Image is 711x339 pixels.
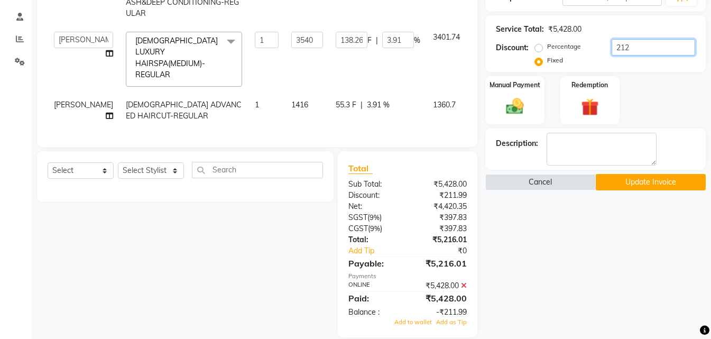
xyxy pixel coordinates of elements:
[340,245,419,256] a: Add Tip
[490,80,540,90] label: Manual Payment
[408,280,475,291] div: ₹5,428.00
[340,234,408,245] div: Total:
[571,80,608,90] label: Redemption
[340,257,408,270] div: Payable:
[547,56,563,65] label: Fixed
[496,42,529,53] div: Discount:
[408,257,475,270] div: ₹5,216.01
[291,100,308,109] span: 1416
[408,212,475,223] div: ₹397.83
[348,213,367,222] span: SGST
[340,212,408,223] div: ( )
[361,99,363,111] span: |
[348,224,368,233] span: CGST
[340,201,408,212] div: Net:
[376,35,378,46] span: |
[340,223,408,234] div: ( )
[340,179,408,190] div: Sub Total:
[485,174,595,190] button: Cancel
[340,292,408,305] div: Paid:
[501,96,529,116] img: _cash.svg
[547,42,581,51] label: Percentage
[408,307,475,318] div: -₹211.99
[408,292,475,305] div: ₹5,428.00
[367,99,390,111] span: 3.91 %
[192,162,323,178] input: Search
[408,201,475,212] div: ₹4,420.35
[370,224,380,233] span: 9%
[255,100,259,109] span: 1
[433,100,456,109] span: 1360.7
[340,307,408,318] div: Balance :
[340,280,408,291] div: ONLINE
[433,32,460,42] span: 3401.74
[135,36,218,79] span: [DEMOGRAPHIC_DATA] LUXURY HAIRSPA(MEDIUM)-REGULAR
[367,35,372,46] span: F
[548,24,581,35] div: ₹5,428.00
[348,163,373,174] span: Total
[436,318,467,326] span: Add as Tip
[408,234,475,245] div: ₹5,216.01
[54,100,113,109] span: [PERSON_NAME]
[370,213,380,222] span: 9%
[596,174,706,190] button: Update Invoice
[408,190,475,201] div: ₹211.99
[394,318,432,326] span: Add to wallet
[126,100,242,121] span: [DEMOGRAPHIC_DATA] ADVANCED HAIRCUT-REGULAR
[414,35,420,46] span: %
[496,138,538,149] div: Description:
[419,245,475,256] div: ₹0
[576,96,604,118] img: _gift.svg
[348,272,467,281] div: Payments
[170,70,175,79] a: x
[340,190,408,201] div: Discount:
[408,179,475,190] div: ₹5,428.00
[408,223,475,234] div: ₹397.83
[496,24,544,35] div: Service Total:
[336,99,356,111] span: 55.3 F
